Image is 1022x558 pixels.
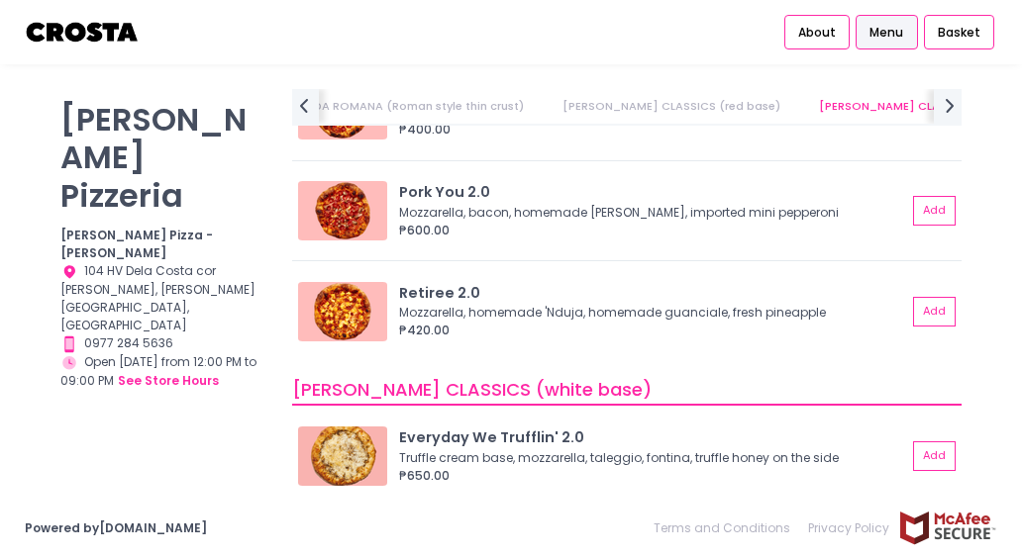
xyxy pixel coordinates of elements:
[292,376,652,401] span: [PERSON_NAME] CLASSICS (white base)
[913,441,956,471] button: Add
[271,89,542,124] a: TONDA ROMANA (Roman style thin crust)
[938,24,980,42] span: Basket
[869,24,903,42] span: Menu
[399,449,901,467] div: Truffle cream base, mozzarella, taleggio, fontina, truffle honey on the side
[784,15,850,50] a: About
[399,304,901,322] div: Mozzarella, homemade 'Nduja, homemade guanciale, fresh pineapple
[898,511,997,545] img: mcafee-secure
[545,89,798,124] a: [PERSON_NAME] CLASSICS (red base)
[399,204,901,222] div: Mozzarella, bacon, homemade [PERSON_NAME], imported mini pepperoni
[60,334,267,353] div: 0977 284 5636
[798,24,836,42] span: About
[399,121,907,139] div: ₱400.00
[298,282,387,341] img: Retiree 2.0
[856,15,917,50] a: Menu
[60,101,267,215] p: [PERSON_NAME] Pizzeria
[399,182,907,204] div: Pork You 2.0
[60,227,213,261] b: [PERSON_NAME] Pizza - [PERSON_NAME]
[399,427,907,449] div: Everyday We Trufflin' 2.0
[117,371,220,391] button: see store hours
[399,467,907,485] div: ₱650.00
[298,181,387,240] img: Pork You 2.0
[25,15,141,49] img: logo
[799,511,898,546] a: Privacy Policy
[654,511,799,546] a: Terms and Conditions
[399,322,907,339] div: ₱420.00
[913,196,956,226] button: Add
[25,519,207,536] a: Powered by[DOMAIN_NAME]
[913,297,956,326] button: Add
[60,262,267,334] div: 104 HV Dela Costa cor [PERSON_NAME], [PERSON_NAME][GEOGRAPHIC_DATA], [GEOGRAPHIC_DATA]
[399,283,907,305] div: Retiree 2.0
[60,353,267,392] div: Open [DATE] from 12:00 PM to 09:00 PM
[298,426,387,486] img: Everyday We Trufflin' 2.0
[399,222,907,239] div: ₱600.00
